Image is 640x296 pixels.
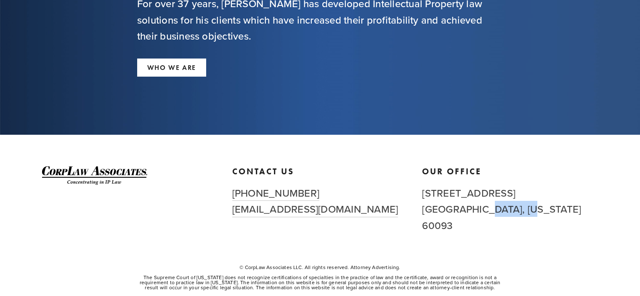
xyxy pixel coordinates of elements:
a: [EMAIL_ADDRESS][DOMAIN_NAME] [232,202,398,217]
a: [PHONE_NUMBER] [232,186,319,201]
p: © CorpLaw Associates LLC. All rights reserved. Attorney Advertising. [137,265,503,270]
p: The Supreme Court of [US_STATE] does not recognize certifications of specialties in the practice ... [137,275,503,290]
a: WHO WE ARE [137,59,206,77]
strong: Our Office [422,166,481,176]
strong: Contact Us [232,166,294,176]
h2: [STREET_ADDRESS] [GEOGRAPHIC_DATA], [US_STATE] 60093 [422,185,598,233]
